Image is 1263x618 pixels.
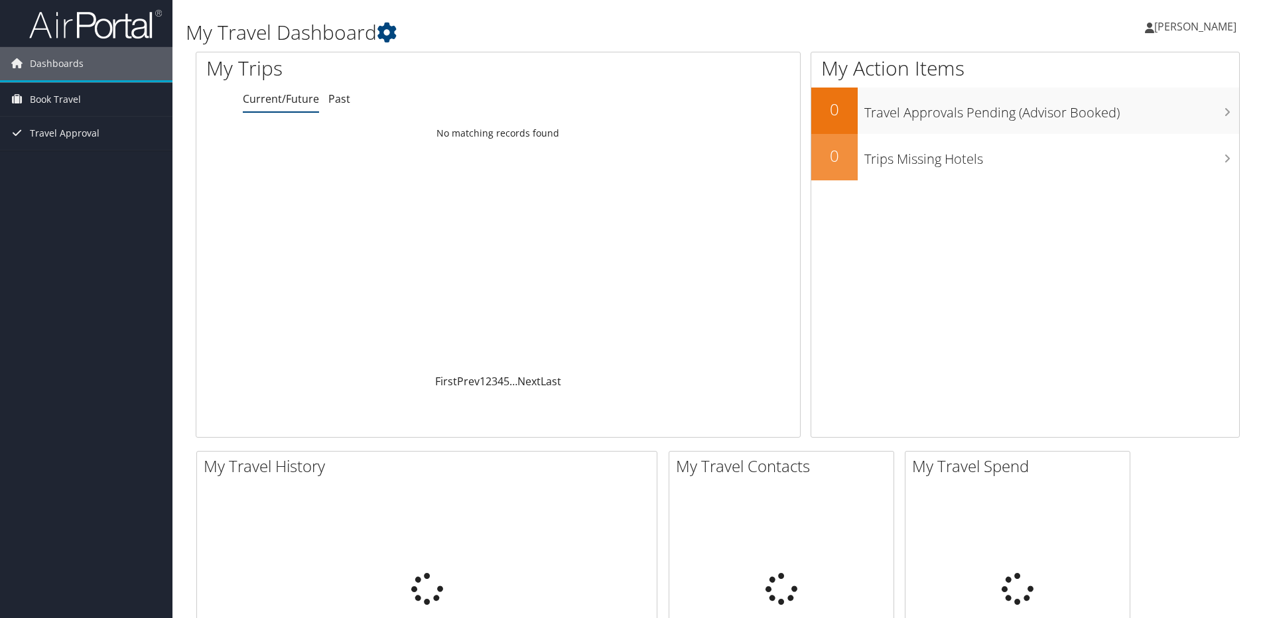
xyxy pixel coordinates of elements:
[206,54,539,82] h1: My Trips
[204,455,657,477] h2: My Travel History
[811,145,858,167] h2: 0
[811,88,1239,134] a: 0Travel Approvals Pending (Advisor Booked)
[1154,19,1236,34] span: [PERSON_NAME]
[328,92,350,106] a: Past
[541,374,561,389] a: Last
[29,9,162,40] img: airportal-logo.png
[186,19,895,46] h1: My Travel Dashboard
[486,374,492,389] a: 2
[912,455,1130,477] h2: My Travel Spend
[864,97,1239,122] h3: Travel Approvals Pending (Advisor Booked)
[811,98,858,121] h2: 0
[509,374,517,389] span: …
[517,374,541,389] a: Next
[30,117,100,150] span: Travel Approval
[676,455,894,477] h2: My Travel Contacts
[811,134,1239,180] a: 0Trips Missing Hotels
[457,374,480,389] a: Prev
[503,374,509,389] a: 5
[1145,7,1250,46] a: [PERSON_NAME]
[864,143,1239,168] h3: Trips Missing Hotels
[243,92,319,106] a: Current/Future
[196,121,800,145] td: No matching records found
[492,374,498,389] a: 3
[30,83,81,116] span: Book Travel
[30,47,84,80] span: Dashboards
[480,374,486,389] a: 1
[435,374,457,389] a: First
[811,54,1239,82] h1: My Action Items
[498,374,503,389] a: 4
